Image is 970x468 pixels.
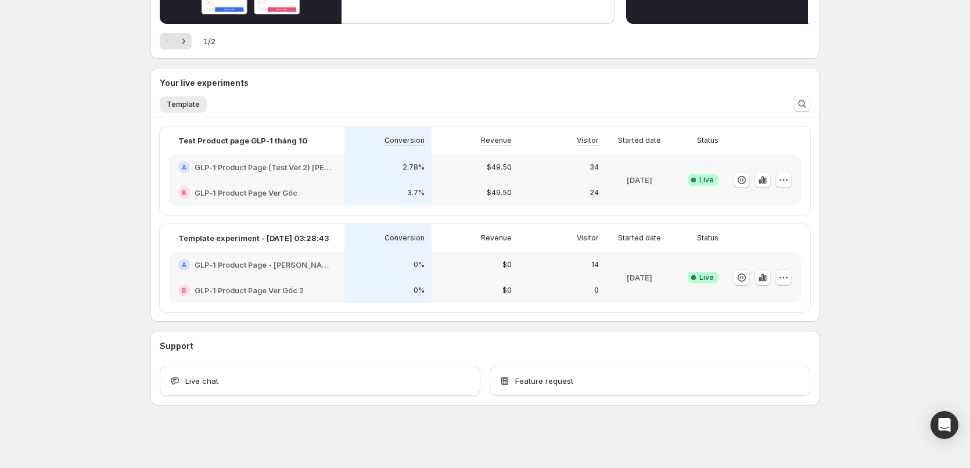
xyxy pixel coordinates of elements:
p: Test Product page GLP-1 tháng 10 [178,135,307,146]
div: Open Intercom Messenger [931,411,958,439]
p: $49.50 [487,163,512,172]
button: Search and filter results [794,96,810,112]
p: [DATE] [627,174,652,186]
p: $0 [502,286,512,295]
p: Status [697,233,718,243]
span: Live [699,273,714,282]
h2: B [182,189,186,196]
span: Template [167,100,200,109]
h2: B [182,287,186,294]
p: 34 [590,163,599,172]
p: Started date [618,136,661,145]
h3: Support [160,340,193,352]
button: Next [175,33,192,49]
h2: GLP-1 Product Page - [PERSON_NAME] sản [PERSON_NAME] ver3 [195,259,335,271]
nav: Pagination [160,33,192,49]
span: Live [699,175,714,185]
p: Visitor [577,233,599,243]
p: Conversion [385,136,425,145]
p: 2.78% [403,163,425,172]
p: Conversion [385,233,425,243]
span: Live chat [185,375,218,387]
p: Revenue [481,233,512,243]
h2: A [182,164,186,171]
h2: GLP-1 Product Page Ver Gốc [195,187,297,199]
p: Visitor [577,136,599,145]
p: 0 [594,286,599,295]
p: Status [697,136,718,145]
p: 0% [414,286,425,295]
p: Started date [618,233,661,243]
p: $0 [502,260,512,269]
p: 3.7% [407,188,425,197]
p: [DATE] [627,272,652,283]
p: $49.50 [487,188,512,197]
p: Revenue [481,136,512,145]
h3: Your live experiments [160,77,249,89]
h2: GLP-1 Product Page Ver Gốc 2 [195,285,304,296]
p: 0% [414,260,425,269]
span: Feature request [515,375,573,387]
h2: A [182,261,186,268]
p: Template experiment - [DATE] 03:28:43 [178,232,329,244]
span: 1 / 2 [203,35,215,47]
p: 24 [590,188,599,197]
p: 14 [591,260,599,269]
h2: GLP-1 Product Page (Test Ver 2) [PERSON_NAME] + A+content mới [195,161,335,173]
